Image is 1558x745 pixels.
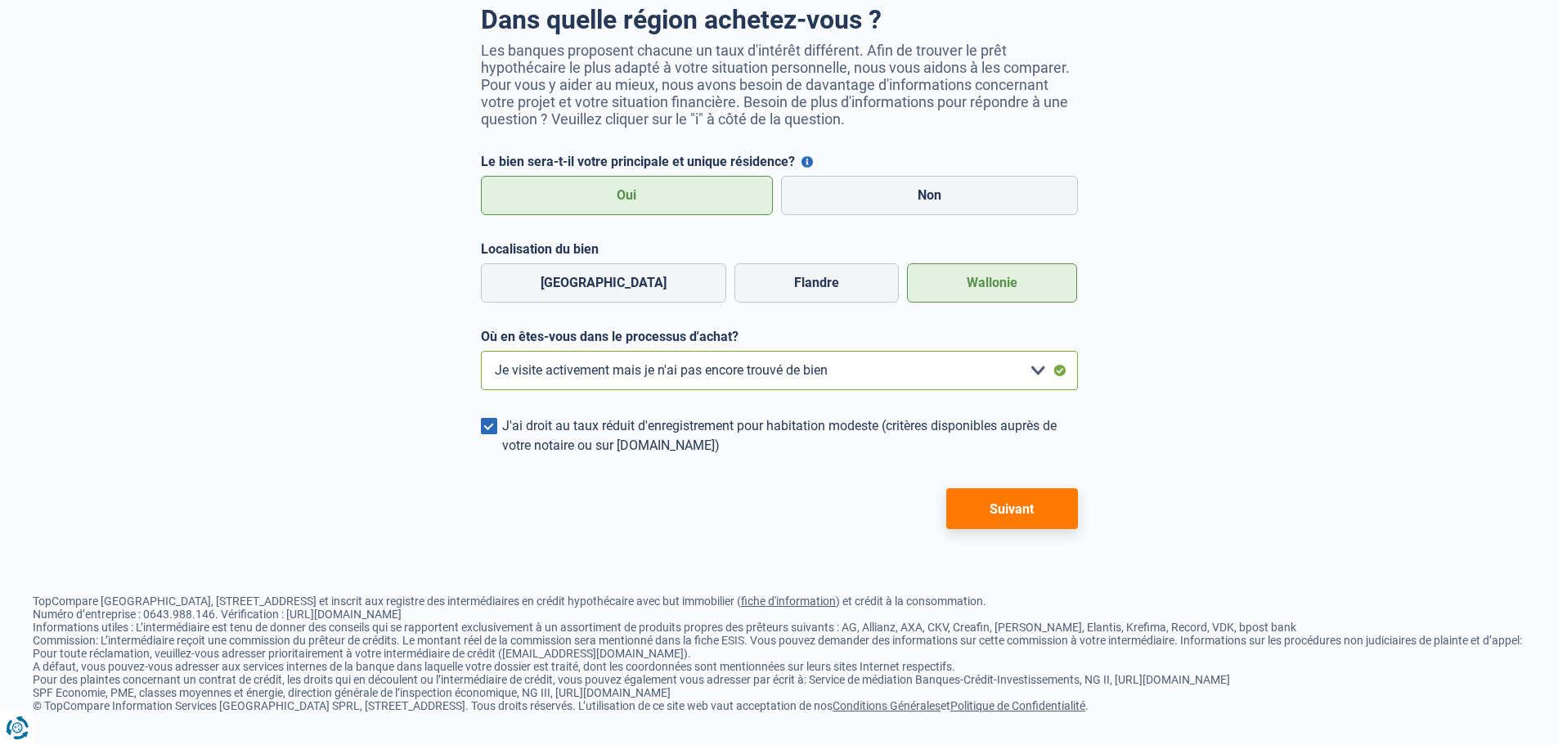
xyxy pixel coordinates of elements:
label: Le bien sera-t-il votre principale et unique résidence? [481,154,1078,169]
label: Oui [481,176,774,215]
label: [GEOGRAPHIC_DATA] [481,263,726,303]
button: Le bien sera-t-il votre principale et unique résidence? [801,156,813,168]
label: Wallonie [907,263,1077,303]
label: Non [781,176,1078,215]
p: Les banques proposent chacune un taux d'intérêt différent. Afin de trouver le prêt hypothécaire l... [481,42,1078,128]
a: Politique de Confidentialité [950,699,1085,712]
a: fiche d'information [741,595,836,608]
a: Conditions Générales [833,699,941,712]
h1: Dans quelle région achetez-vous ? [481,4,1078,35]
button: Suivant [946,488,1078,529]
div: J'ai droit au taux réduit d'enregistrement pour habitation modeste (critères disponibles auprès d... [502,416,1078,456]
label: Où en êtes-vous dans le processus d'achat? [481,329,1078,344]
label: Flandre [734,263,899,303]
img: Advertisement [4,629,5,630]
label: Localisation du bien [481,241,1078,257]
